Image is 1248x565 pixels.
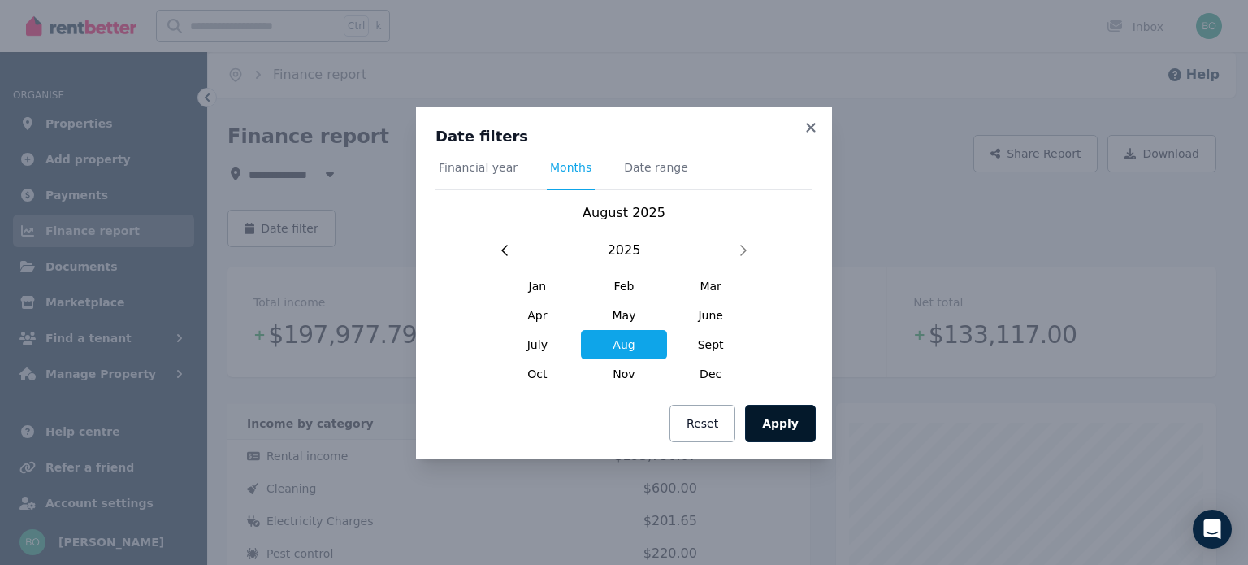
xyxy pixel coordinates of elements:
[669,405,735,442] button: Reset
[494,359,581,389] span: Oct
[439,159,518,176] span: Financial year
[581,359,668,389] span: Nov
[435,127,812,146] h3: Date filters
[667,330,754,359] span: Sept
[1193,510,1232,549] div: Open Intercom Messenger
[667,301,754,330] span: June
[583,205,665,220] span: August 2025
[745,405,816,442] button: Apply
[667,272,754,301] span: Mar
[581,330,668,359] span: Aug
[435,159,812,190] nav: Tabs
[624,159,688,176] span: Date range
[581,272,668,301] span: Feb
[550,159,591,176] span: Months
[608,241,641,260] span: 2025
[494,301,581,330] span: Apr
[667,359,754,389] span: Dec
[494,330,581,359] span: July
[494,272,581,301] span: Jan
[581,301,668,330] span: May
